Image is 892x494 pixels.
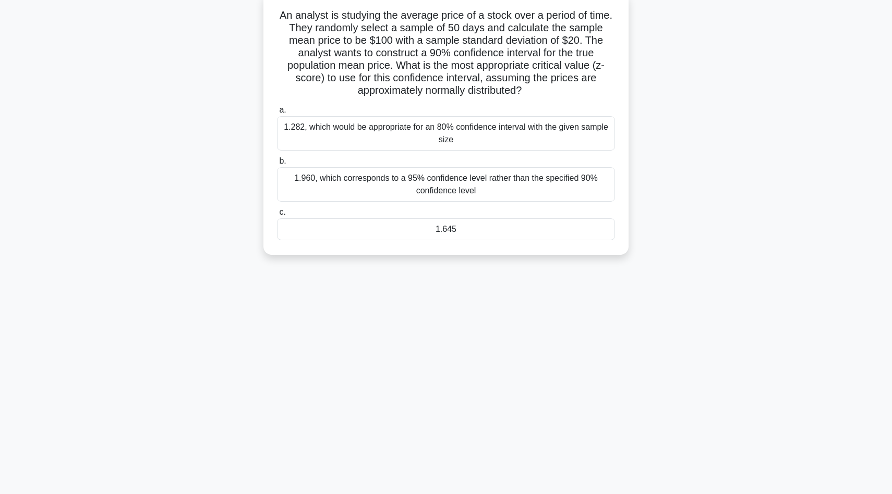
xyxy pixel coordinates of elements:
span: c. [279,207,285,216]
div: 1.645 [277,218,615,240]
h5: An analyst is studying the average price of a stock over a period of time. They randomly select a... [276,9,616,97]
div: 1.282, which would be appropriate for an 80% confidence interval with the given sample size [277,116,615,151]
span: a. [279,105,286,114]
span: b. [279,156,286,165]
div: 1.960, which corresponds to a 95% confidence level rather than the specified 90% confidence level [277,167,615,202]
